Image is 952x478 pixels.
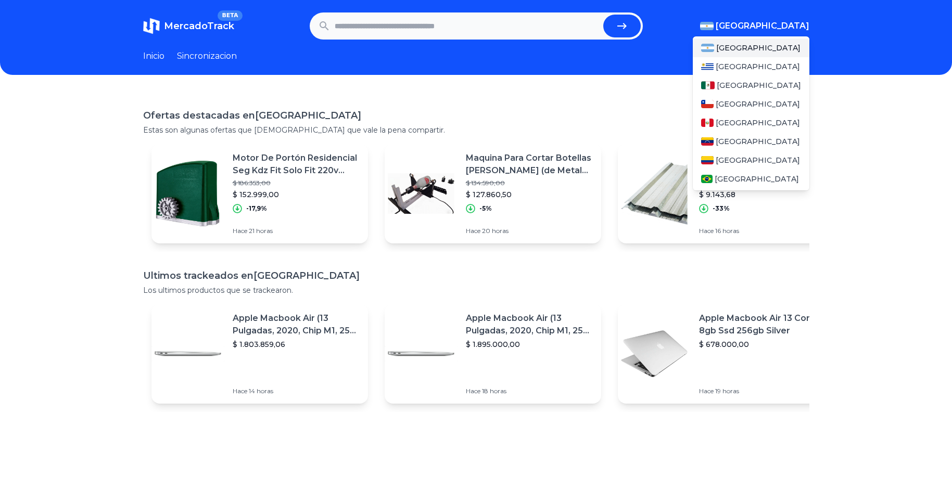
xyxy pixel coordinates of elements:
img: Peru [701,119,714,127]
p: Apple Macbook Air (13 Pulgadas, 2020, Chip M1, 256 Gb De Ssd, 8 Gb De Ram) - Plata [466,312,593,337]
span: BETA [218,10,242,21]
p: -33% [713,204,730,213]
img: Mexico [701,81,715,89]
a: Inicio [143,50,164,62]
a: Peru[GEOGRAPHIC_DATA] [693,113,809,132]
p: $ 134.590,00 [466,179,593,187]
a: Featured imageChapa Galvanizada Trapezoidal C27 Origen Ternium$ 13.647,29$ 9.143,68-33%Hace 16 horas [618,144,834,243]
img: Venezuela [701,137,714,146]
span: [GEOGRAPHIC_DATA] [716,43,801,53]
img: Argentina [700,22,714,30]
img: Uruguay [701,62,714,71]
a: Venezuela[GEOGRAPHIC_DATA] [693,132,809,151]
a: Mexico[GEOGRAPHIC_DATA] [693,76,809,95]
span: [GEOGRAPHIC_DATA] [716,136,800,147]
a: Colombia[GEOGRAPHIC_DATA] [693,151,809,170]
p: $ 9.143,68 [699,189,826,200]
span: [GEOGRAPHIC_DATA] [716,118,800,128]
img: Featured image [385,157,458,230]
h1: Ofertas destacadas en [GEOGRAPHIC_DATA] [143,108,809,123]
img: Featured image [618,317,691,390]
p: $ 1.803.859,06 [233,339,360,350]
p: -17,9% [246,204,267,213]
a: Featured imageApple Macbook Air (13 Pulgadas, 2020, Chip M1, 256 Gb De Ssd, 8 Gb De Ram) - Plata$... [151,304,368,404]
img: Brasil [701,175,713,183]
p: Los ultimos productos que se trackearon. [143,285,809,295]
img: MercadoTrack [143,18,160,34]
img: Featured image [151,157,224,230]
p: $ 152.999,00 [233,189,360,200]
p: Estas son algunas ofertas que [DEMOGRAPHIC_DATA] que vale la pena compartir. [143,125,809,135]
span: [GEOGRAPHIC_DATA] [716,61,800,72]
a: Featured imageMaquina Para Cortar Botellas [PERSON_NAME] (de Metal Con Manija)$ 134.590,00$ 127.8... [385,144,601,243]
a: Uruguay[GEOGRAPHIC_DATA] [693,57,809,76]
span: [GEOGRAPHIC_DATA] [716,99,800,109]
p: Hace 21 horas [233,227,360,235]
p: -5% [479,204,492,213]
p: $ 678.000,00 [699,339,826,350]
img: Featured image [151,317,224,390]
a: Featured imageApple Macbook Air 13 Core I5 8gb Ssd 256gb Silver$ 678.000,00Hace 19 horas [618,304,834,404]
span: [GEOGRAPHIC_DATA] [716,155,800,165]
span: MercadoTrack [164,20,234,32]
img: Featured image [385,317,458,390]
a: Featured imageMotor De Portón Residencial Seg Kdz Fit Solo Fit 220v 60hz$ 186.353,00$ 152.999,00-... [151,144,368,243]
p: $ 127.860,50 [466,189,593,200]
button: [GEOGRAPHIC_DATA] [700,20,809,32]
p: $ 1.895.000,00 [466,339,593,350]
a: Featured imageApple Macbook Air (13 Pulgadas, 2020, Chip M1, 256 Gb De Ssd, 8 Gb De Ram) - Plata$... [385,304,601,404]
p: Hace 19 horas [699,387,826,395]
img: Argentina [701,44,715,52]
a: Chile[GEOGRAPHIC_DATA] [693,95,809,113]
p: Hace 16 horas [699,227,826,235]
h1: Ultimos trackeados en [GEOGRAPHIC_DATA] [143,268,809,283]
p: Apple Macbook Air 13 Core I5 8gb Ssd 256gb Silver [699,312,826,337]
a: Argentina[GEOGRAPHIC_DATA] [693,38,809,57]
a: Sincronizacion [177,50,237,62]
img: Colombia [701,156,714,164]
p: Motor De Portón Residencial Seg Kdz Fit Solo Fit 220v 60hz [233,152,360,177]
span: [GEOGRAPHIC_DATA] [717,80,801,91]
img: Chile [701,100,714,108]
p: Hace 18 horas [466,387,593,395]
p: Hace 20 horas [466,227,593,235]
a: MercadoTrackBETA [143,18,234,34]
span: [GEOGRAPHIC_DATA] [715,174,799,184]
span: [GEOGRAPHIC_DATA] [716,20,809,32]
a: Brasil[GEOGRAPHIC_DATA] [693,170,809,188]
p: Apple Macbook Air (13 Pulgadas, 2020, Chip M1, 256 Gb De Ssd, 8 Gb De Ram) - Plata [233,312,360,337]
p: $ 186.353,00 [233,179,360,187]
img: Featured image [618,157,691,230]
p: Hace 14 horas [233,387,360,395]
p: Maquina Para Cortar Botellas [PERSON_NAME] (de Metal Con Manija) [466,152,593,177]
